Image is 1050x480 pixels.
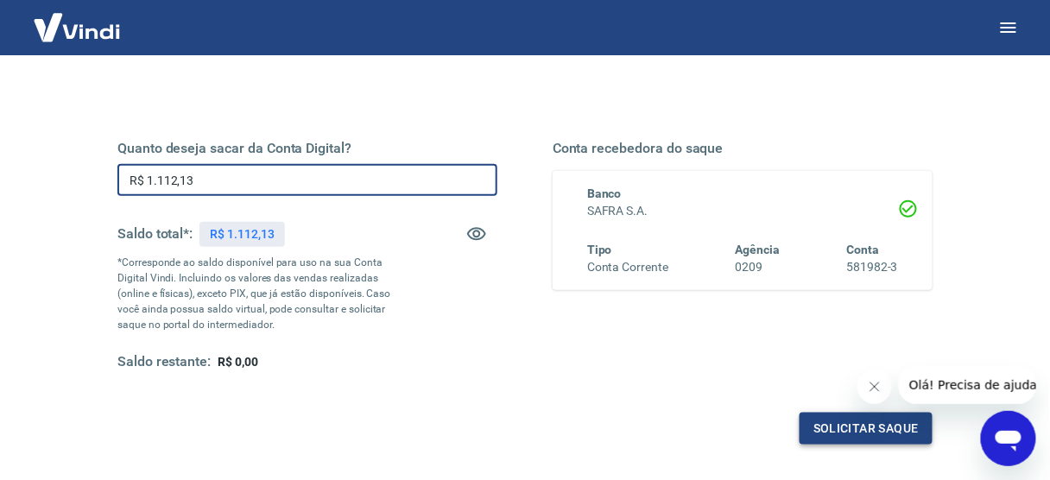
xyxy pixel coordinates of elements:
h5: Quanto deseja sacar da Conta Digital? [117,140,497,157]
span: Olá! Precisa de ajuda? [10,12,145,26]
img: Vindi [21,1,133,54]
h5: Conta recebedora do saque [553,140,933,157]
span: Banco [587,186,622,200]
h6: Conta Corrente [587,258,668,276]
h6: 581982-3 [846,258,898,276]
span: Agência [736,243,781,256]
span: Conta [846,243,879,256]
h6: SAFRA S.A. [587,202,898,220]
iframe: Mensagem da empresa [899,366,1036,404]
iframe: Botão para abrir a janela de mensagens [981,411,1036,466]
h6: 0209 [736,258,781,276]
p: *Corresponde ao saldo disponível para uso na sua Conta Digital Vindi. Incluindo os valores das ve... [117,255,402,332]
iframe: Fechar mensagem [857,369,892,404]
p: R$ 1.112,13 [210,225,274,243]
button: Solicitar saque [800,413,933,445]
h5: Saldo total*: [117,225,193,243]
span: R$ 0,00 [218,355,258,369]
h5: Saldo restante: [117,353,211,371]
span: Tipo [587,243,612,256]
